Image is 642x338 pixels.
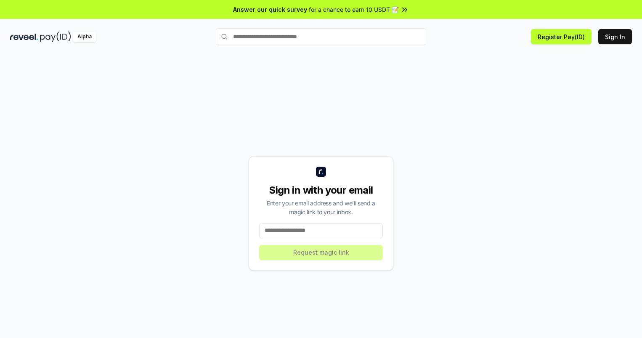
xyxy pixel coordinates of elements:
button: Sign In [598,29,632,44]
div: Sign in with your email [259,184,383,197]
div: Enter your email address and we’ll send a magic link to your inbox. [259,199,383,216]
img: logo_small [316,167,326,177]
span: Answer our quick survey [233,5,307,14]
img: reveel_dark [10,32,38,42]
button: Register Pay(ID) [531,29,592,44]
span: for a chance to earn 10 USDT 📝 [309,5,399,14]
img: pay_id [40,32,71,42]
div: Alpha [73,32,96,42]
